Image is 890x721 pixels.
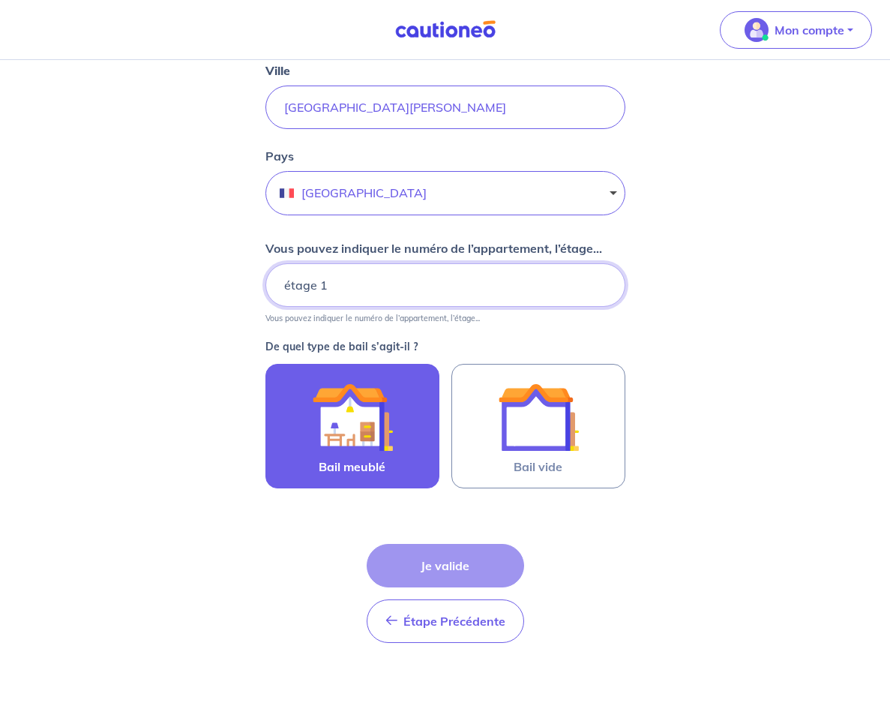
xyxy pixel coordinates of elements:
input: Appartement 2 [265,263,625,307]
p: De quel type de bail s’agit-il ? [265,341,625,352]
strong: Ville [265,63,290,78]
input: Lille [265,86,625,129]
p: Mon compte [775,21,844,39]
img: illu_account_valid_menu.svg [745,18,769,42]
button: Étape Précédente [367,599,524,643]
span: Bail meublé [319,458,385,476]
span: Étape Précédente [403,614,505,629]
p: Vous pouvez indiquer le numéro de l’appartement, l’étage... [265,313,480,323]
label: Pays [265,147,294,165]
button: illu_account_valid_menu.svgMon compte [720,11,872,49]
img: illu_empty_lease.svg [498,377,579,458]
span: Bail vide [514,458,562,476]
img: Cautioneo [389,20,502,39]
p: Vous pouvez indiquer le numéro de l’appartement, l’étage... [265,239,602,257]
img: illu_furnished_lease.svg [312,377,393,458]
button: [GEOGRAPHIC_DATA] [265,171,625,215]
